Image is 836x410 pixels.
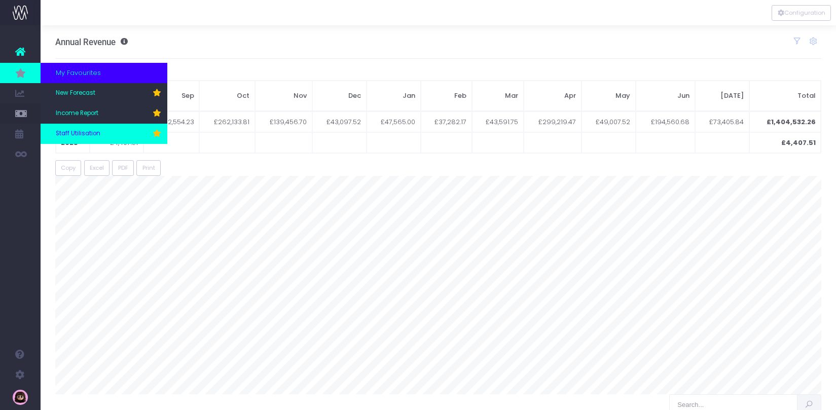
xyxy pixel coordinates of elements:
[255,81,312,112] th: Nov: activate to sort column ascending
[636,81,695,112] th: Jun: activate to sort column ascending
[13,390,28,405] img: images/default_profile_image.png
[56,129,100,138] span: Staff Utilisation
[434,117,466,127] span: £37,282.17
[56,68,101,78] span: My Favourites
[749,111,821,132] td: £1,404,532.26
[772,5,831,21] div: Vertical button group
[524,81,581,112] th: Apr: activate to sort column ascending
[56,89,95,98] span: New Forecast
[118,164,128,172] span: PDF
[90,164,104,172] span: Excel
[709,117,744,127] span: £73,405.84
[214,117,249,127] span: £262,133.81
[381,117,415,127] span: £47,565.00
[55,37,116,47] span: Annual Revenue
[41,103,167,124] a: Income Report
[142,164,155,172] span: Print
[312,81,367,112] th: Dec: activate to sort column ascending
[199,81,255,112] th: Oct: activate to sort column ascending
[41,83,167,103] a: New Forecast
[749,81,821,112] th: Total: activate to sort column ascending
[55,160,82,176] button: Copy
[472,81,524,112] th: Mar: activate to sort column ascending
[56,109,98,118] span: Income Report
[538,117,576,127] span: £299,219.47
[749,132,821,153] td: £4,407.51
[326,117,361,127] span: £43,097.52
[270,117,307,127] span: £139,456.70
[112,160,134,176] button: PDF
[596,117,630,127] span: £49,007.52
[486,117,518,127] span: £43,591.75
[61,164,76,172] span: Copy
[41,124,167,144] a: Staff Utilisation
[695,81,749,112] th: Jul: activate to sort column ascending
[84,160,110,176] button: Excel
[158,117,194,127] span: £172,554.23
[143,81,200,112] th: Sep: activate to sort column ascending
[136,160,161,176] button: Print
[421,81,472,112] th: Feb: activate to sort column ascending
[581,81,636,112] th: May: activate to sort column ascending
[367,81,421,112] th: Jan: activate to sort column ascending
[772,5,831,21] button: Configuration
[651,117,689,127] span: £194,560.68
